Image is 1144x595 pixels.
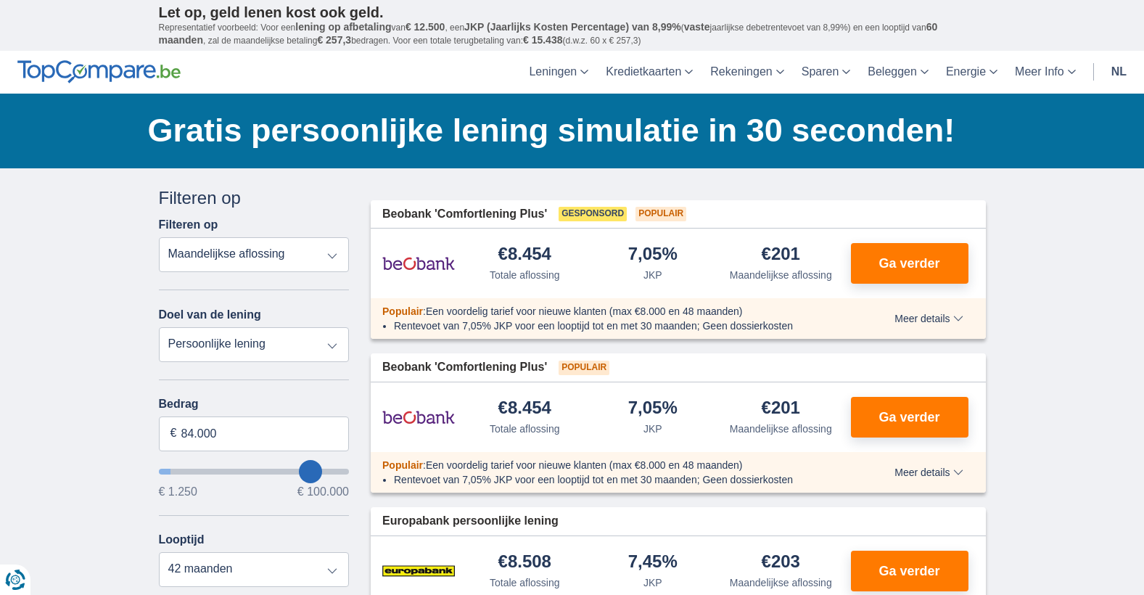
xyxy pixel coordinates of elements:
[382,553,455,589] img: product.pl.alt Europabank
[295,21,391,33] span: lening op afbetaling
[597,51,701,94] a: Kredietkaarten
[159,21,938,46] span: 60 maanden
[684,21,710,33] span: vaste
[878,411,939,424] span: Ga verder
[851,551,968,591] button: Ga verder
[490,575,560,590] div: Totale aflossing
[937,51,1006,94] a: Energie
[851,243,968,284] button: Ga verder
[701,51,792,94] a: Rekeningen
[159,398,350,411] label: Bedrag
[523,34,563,46] span: € 15.438
[17,60,181,83] img: TopCompare
[628,553,678,573] div: 7,45%
[159,469,350,475] input: wantToBorrow
[730,575,832,590] div: Maandelijkse aflossing
[643,575,662,590] div: JKP
[878,257,939,270] span: Ga verder
[382,513,559,530] span: Europabank persoonlijke lening
[730,422,832,436] div: Maandelijkse aflossing
[635,207,686,221] span: Populair
[426,305,743,317] span: Een voordelig tarief voor nieuwe klanten (max €8.000 en 48 maanden)
[559,207,627,221] span: Gesponsord
[628,245,678,265] div: 7,05%
[498,399,551,419] div: €8.454
[559,361,609,375] span: Populair
[382,359,547,376] span: Beobank 'Comfortlening Plus'
[394,319,841,333] li: Rentevoet van 7,05% JKP voor een looptijd tot en met 30 maanden; Geen dossierkosten
[520,51,597,94] a: Leningen
[159,21,986,47] p: Representatief voorbeeld: Voor een van , een ( jaarlijkse debetrentevoet van 8,99%) en een loopti...
[159,186,350,210] div: Filteren op
[371,304,853,319] div: :
[382,305,423,317] span: Populair
[490,422,560,436] div: Totale aflossing
[894,313,963,324] span: Meer details
[382,459,423,471] span: Populair
[148,108,986,153] h1: Gratis persoonlijke lening simulatie in 30 seconden!
[643,422,662,436] div: JKP
[762,399,800,419] div: €201
[762,553,800,573] div: €203
[643,268,662,282] div: JKP
[159,4,986,21] p: Let op, geld lenen kost ook geld.
[498,553,551,573] div: €8.508
[159,218,218,231] label: Filteren op
[159,486,197,498] span: € 1.250
[394,472,841,487] li: Rentevoet van 7,05% JKP voor een looptijd tot en met 30 maanden; Geen dossierkosten
[884,313,974,324] button: Meer details
[159,308,261,321] label: Doel van de lening
[894,467,963,477] span: Meer details
[159,533,205,546] label: Looptijd
[859,51,937,94] a: Beleggen
[851,397,968,438] button: Ga verder
[382,399,455,435] img: product.pl.alt Beobank
[170,425,177,442] span: €
[317,34,351,46] span: € 257,3
[297,486,349,498] span: € 100.000
[490,268,560,282] div: Totale aflossing
[498,245,551,265] div: €8.454
[793,51,860,94] a: Sparen
[1103,51,1135,94] a: nl
[382,206,547,223] span: Beobank 'Comfortlening Plus'
[628,399,678,419] div: 7,05%
[1006,51,1085,94] a: Meer Info
[884,467,974,478] button: Meer details
[371,458,853,472] div: :
[464,21,681,33] span: JKP (Jaarlijks Kosten Percentage) van 8,99%
[426,459,743,471] span: Een voordelig tarief voor nieuwe klanten (max €8.000 en 48 maanden)
[762,245,800,265] div: €201
[382,245,455,282] img: product.pl.alt Beobank
[878,565,939,578] span: Ga verder
[730,268,832,282] div: Maandelijkse aflossing
[406,21,445,33] span: € 12.500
